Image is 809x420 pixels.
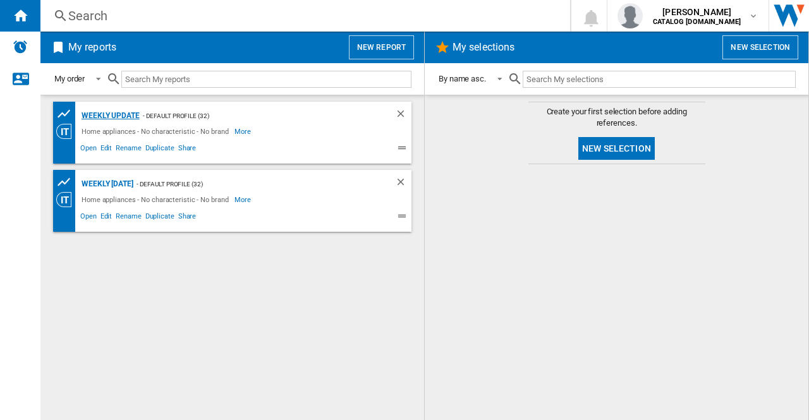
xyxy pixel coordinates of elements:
span: Duplicate [143,210,176,225]
h2: My selections [450,35,517,59]
div: By name asc. [439,74,486,83]
button: New selection [722,35,798,59]
img: alerts-logo.svg [13,39,28,54]
div: - Default profile (32) [140,108,370,124]
span: Edit [99,142,114,157]
div: Home appliances - No characteristic - No brand [78,124,234,139]
b: CATALOG [DOMAIN_NAME] [653,18,741,26]
span: Share [176,142,198,157]
div: - Default profile (32) [133,176,370,192]
span: [PERSON_NAME] [653,6,741,18]
div: Delete [395,108,411,124]
div: Delete [395,176,411,192]
div: Category View [56,192,78,207]
input: Search My selections [523,71,796,88]
span: Rename [114,142,143,157]
span: Duplicate [143,142,176,157]
span: More [234,192,253,207]
span: Share [176,210,198,225]
span: Create your first selection before adding references. [528,106,705,129]
img: profile.jpg [617,3,643,28]
div: Home appliances - No characteristic - No brand [78,192,234,207]
span: Open [78,210,99,225]
div: Weekly [DATE] [78,176,133,192]
span: Rename [114,210,143,225]
button: New selection [578,137,655,160]
div: Search [68,7,537,25]
span: More [234,124,253,139]
button: New report [349,35,414,59]
span: Edit [99,210,114,225]
div: Weekly update [78,108,140,124]
div: Category View [56,124,78,139]
div: Product prices grid [56,106,78,122]
h2: My reports [66,35,119,59]
span: Open [78,142,99,157]
div: Product prices grid [56,174,78,190]
input: Search My reports [121,71,411,88]
div: My order [54,74,85,83]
